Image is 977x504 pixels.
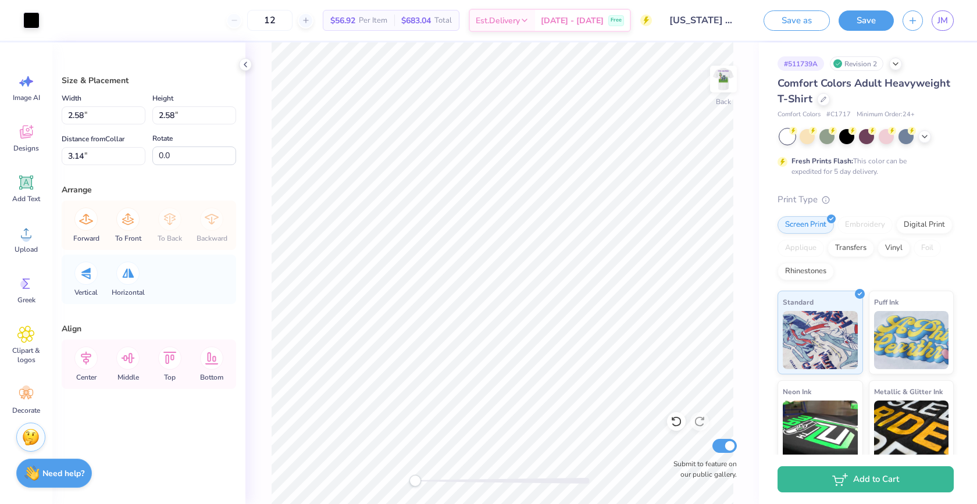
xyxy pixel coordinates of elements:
[13,144,39,153] span: Designs
[778,216,834,234] div: Screen Print
[778,110,821,120] span: Comfort Colors
[712,67,735,91] img: Back
[62,323,236,335] div: Align
[611,16,622,24] span: Free
[661,9,746,32] input: Untitled Design
[783,311,858,369] img: Standard
[716,96,731,107] div: Back
[62,91,81,105] label: Width
[12,194,40,203] span: Add Text
[932,10,954,31] a: JM
[914,240,941,257] div: Foil
[778,193,954,206] div: Print Type
[874,401,949,459] img: Metallic & Glitter Ink
[434,15,452,27] span: Total
[359,15,387,27] span: Per Item
[778,76,950,106] span: Comfort Colors Adult Heavyweight T-Shirt
[62,74,236,87] div: Size & Placement
[830,56,883,71] div: Revision 2
[330,15,355,27] span: $56.92
[12,406,40,415] span: Decorate
[152,131,173,145] label: Rotate
[778,240,824,257] div: Applique
[42,468,84,479] strong: Need help?
[874,385,943,398] span: Metallic & Glitter Ink
[7,346,45,364] span: Clipart & logos
[783,401,858,459] img: Neon Ink
[115,234,141,243] span: To Front
[857,110,915,120] span: Minimum Order: 24 +
[73,234,99,243] span: Forward
[828,240,874,257] div: Transfers
[778,466,954,492] button: Add to Cart
[76,373,97,382] span: Center
[200,373,223,382] span: Bottom
[837,216,893,234] div: Embroidery
[874,311,949,369] img: Puff Ink
[401,15,431,27] span: $683.04
[17,295,35,305] span: Greek
[937,14,948,27] span: JM
[13,93,40,102] span: Image AI
[62,132,124,146] label: Distance from Collar
[74,288,98,297] span: Vertical
[152,91,173,105] label: Height
[476,15,520,27] span: Est. Delivery
[164,373,176,382] span: Top
[878,240,910,257] div: Vinyl
[764,10,830,31] button: Save as
[541,15,604,27] span: [DATE] - [DATE]
[791,156,935,177] div: This color can be expedited for 5 day delivery.
[667,459,737,480] label: Submit to feature on our public gallery.
[839,10,894,31] button: Save
[874,296,898,308] span: Puff Ink
[409,475,421,487] div: Accessibility label
[778,263,834,280] div: Rhinestones
[791,156,853,166] strong: Fresh Prints Flash:
[247,10,293,31] input: – –
[15,245,38,254] span: Upload
[112,288,145,297] span: Horizontal
[896,216,953,234] div: Digital Print
[826,110,851,120] span: # C1717
[117,373,139,382] span: Middle
[783,296,814,308] span: Standard
[783,385,811,398] span: Neon Ink
[778,56,824,71] div: # 511739A
[62,184,236,196] div: Arrange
